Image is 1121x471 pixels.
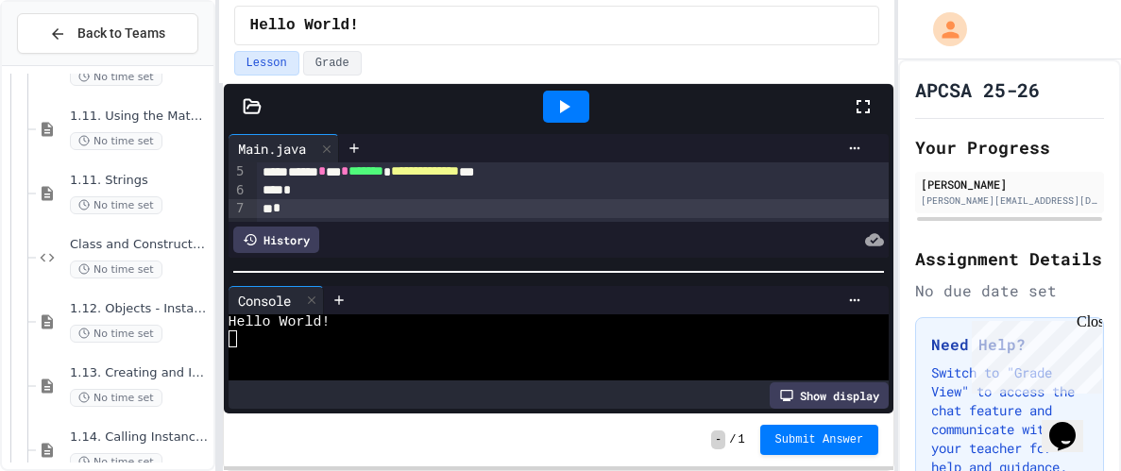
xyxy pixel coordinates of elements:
[70,325,162,343] span: No time set
[303,51,362,76] button: Grade
[229,139,315,159] div: Main.java
[915,134,1104,160] h2: Your Progress
[931,333,1088,356] h3: Need Help?
[77,24,165,43] span: Back to Teams
[233,227,319,253] div: History
[229,199,247,218] div: 7
[70,301,210,317] span: 1.12. Objects - Instances of Classes
[70,196,162,214] span: No time set
[70,389,162,407] span: No time set
[921,176,1098,193] div: [PERSON_NAME]
[915,76,1040,103] h1: APCSA 25-26
[775,432,864,447] span: Submit Answer
[234,51,299,76] button: Lesson
[770,382,889,409] div: Show display
[229,286,324,314] div: Console
[760,425,879,455] button: Submit Answer
[70,237,210,253] span: Class and Constructor Practice
[70,453,162,471] span: No time set
[229,291,300,311] div: Console
[229,181,247,200] div: 6
[70,109,210,125] span: 1.11. Using the Math Class
[70,68,162,86] span: No time set
[921,193,1098,208] div: [PERSON_NAME][EMAIL_ADDRESS][DOMAIN_NAME]
[70,429,210,446] span: 1.14. Calling Instance Methods
[1042,395,1102,452] iframe: chat widget
[229,314,331,331] span: Hello World!
[729,432,736,447] span: /
[8,8,130,120] div: Chat with us now!Close
[70,261,162,278] span: No time set
[229,134,339,162] div: Main.java
[915,279,1104,302] div: No due date set
[738,432,744,447] span: 1
[915,245,1104,272] h2: Assignment Details
[711,430,725,449] span: -
[913,8,972,51] div: My Account
[70,365,210,381] span: 1.13. Creating and Initializing Objects: Constructors
[229,162,247,181] div: 5
[70,173,210,189] span: 1.11. Strings
[250,14,359,37] span: Hello World!
[17,13,198,54] button: Back to Teams
[964,313,1102,394] iframe: chat widget
[70,132,162,150] span: No time set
